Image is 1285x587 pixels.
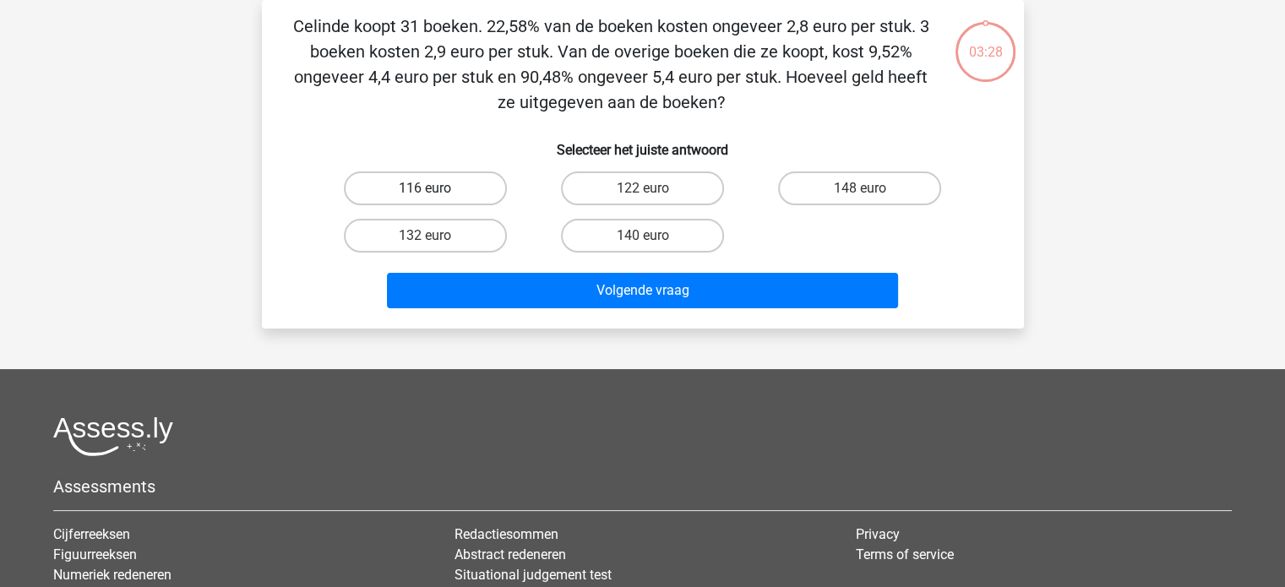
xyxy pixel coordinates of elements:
p: Celinde koopt 31 boeken. 22,58% van de boeken kosten ongeveer 2,8 euro per stuk. 3 boeken kosten ... [289,14,934,115]
a: Cijferreeksen [53,526,130,542]
a: Numeriek redeneren [53,567,172,583]
a: Privacy [856,526,900,542]
a: Abstract redeneren [455,546,566,563]
div: 03:28 [954,20,1017,63]
label: 140 euro [561,219,724,253]
button: Volgende vraag [387,273,898,308]
h6: Selecteer het juiste antwoord [289,128,997,158]
h5: Assessments [53,476,1232,497]
label: 116 euro [344,171,507,205]
img: Assessly logo [53,416,173,456]
a: Terms of service [856,546,954,563]
label: 132 euro [344,219,507,253]
label: 122 euro [561,171,724,205]
a: Redactiesommen [455,526,558,542]
a: Situational judgement test [455,567,612,583]
label: 148 euro [778,171,941,205]
a: Figuurreeksen [53,546,137,563]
